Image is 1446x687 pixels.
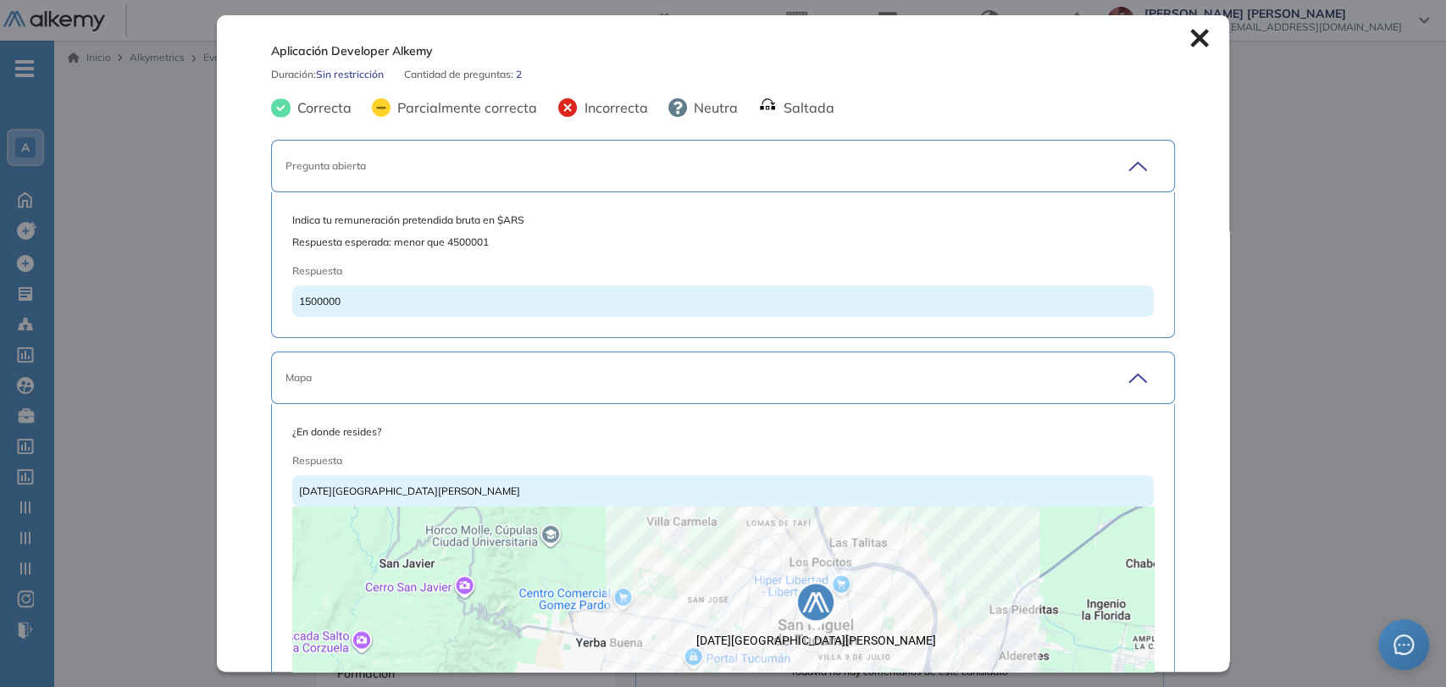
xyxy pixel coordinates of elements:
[271,42,433,60] span: Aplicación Developer Alkemy
[578,97,648,118] span: Incorrecta
[292,213,1154,228] span: Indica tu remuneración pretendida bruta en $ARS
[299,295,341,307] span: 1500000
[777,97,834,118] span: Saltada
[291,97,352,118] span: Correcta
[285,158,1073,174] div: Pregunta abierta
[299,485,520,497] span: [DATE][GEOGRAPHIC_DATA][PERSON_NAME]
[516,67,522,82] span: 2
[1393,634,1415,656] span: message
[795,581,837,632] div: San Miguel de Tucumán
[285,370,1073,385] div: Mapa
[292,424,1154,440] span: ¿En donde resides?
[687,97,738,118] span: Neutra
[292,235,1154,250] span: Respuesta esperada: menor que 4500001
[404,67,516,82] span: Cantidad de preguntas:
[292,453,1067,468] span: Respuesta
[271,67,316,82] span: Duración :
[391,97,537,118] span: Parcialmente correcta
[292,263,1067,279] span: Respuesta
[316,67,384,82] span: Sin restricción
